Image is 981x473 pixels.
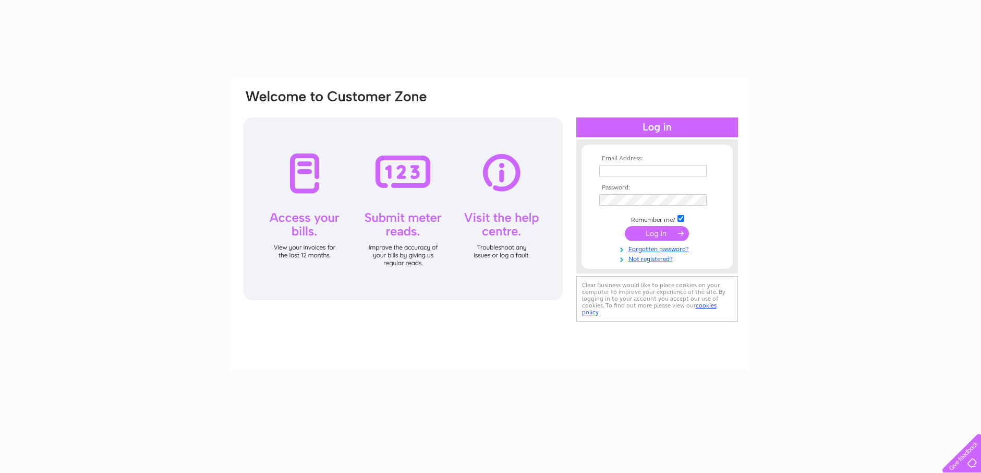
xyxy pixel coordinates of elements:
div: Clear Business would like to place cookies on your computer to improve your experience of the sit... [576,276,738,322]
a: Not registered? [599,253,718,263]
th: Password: [597,184,718,192]
a: cookies policy [582,302,717,316]
td: Remember me? [597,214,718,224]
a: Forgotten password? [599,243,718,253]
input: Submit [625,226,689,241]
th: Email Address: [597,155,718,162]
